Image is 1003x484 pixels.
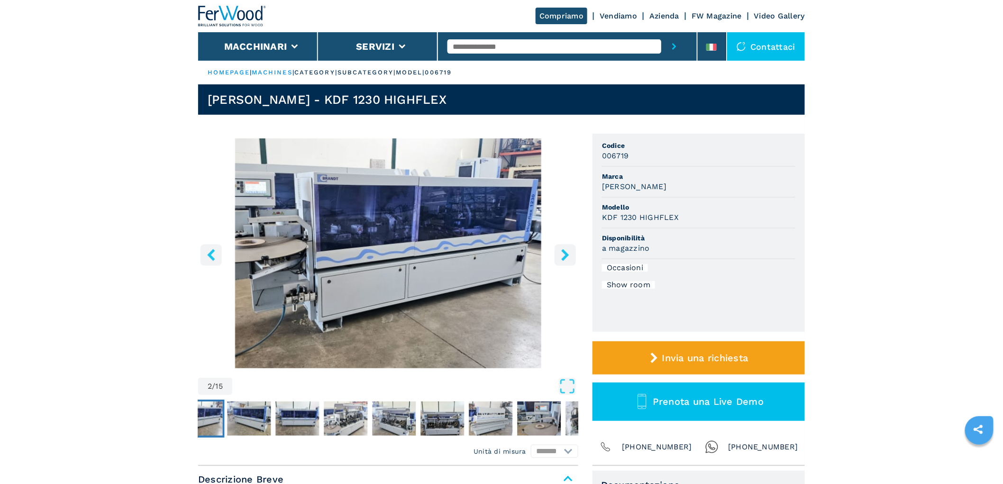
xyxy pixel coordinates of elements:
[396,68,425,77] p: model |
[235,378,576,395] button: Open Fullscreen
[661,32,687,61] button: submit-button
[469,402,512,436] img: e6b7c7cf9f6e2a2785d874f5b533df86
[337,68,396,77] p: subcategory |
[602,181,666,192] h3: [PERSON_NAME]
[292,69,294,76] span: |
[294,68,337,77] p: category |
[967,418,990,441] a: sharethis
[754,11,805,20] a: Video Gallery
[737,42,746,51] img: Contattaci
[216,383,223,390] span: 15
[225,400,273,438] button: Go to Slide 3
[602,233,795,243] span: Disponibilità
[963,441,996,477] iframe: Chat
[662,352,748,364] span: Invia una richiesta
[252,69,292,76] a: machines
[224,41,287,52] button: Macchinari
[602,150,629,161] h3: 006719
[593,341,805,374] button: Invia una richiesta
[201,244,222,265] button: left-button
[599,440,612,454] img: Phone
[649,11,679,20] a: Azienda
[727,32,805,61] div: Contattaci
[177,400,557,438] nav: Thumbnail Navigation
[324,402,367,436] img: 03bd90edf794be29fc69f52f5c8c8bf9
[275,402,319,436] img: 56d05f240e6775f6ffabe1fb0217a7a9
[728,440,798,454] span: [PHONE_NUMBER]
[517,402,561,436] img: 55dcd14ab90aedea3be073107f3a4b73
[208,383,212,390] span: 2
[653,396,764,407] span: Prenota una Live Demo
[179,402,222,436] img: b9dd57507e6d869a5a2fa5921ded3c96
[420,402,464,436] img: bae348ae173e6e57dadaab970b301324
[370,400,418,438] button: Go to Slide 6
[602,281,655,289] div: Show room
[593,383,805,421] button: Prenota una Live Demo
[198,6,266,27] img: Ferwood
[565,402,609,436] img: a24b84a1c588827ffaad110e34c92014
[208,69,250,76] a: HOMEPAGE
[622,440,692,454] span: [PHONE_NUMBER]
[419,400,466,438] button: Go to Slide 7
[555,244,576,265] button: right-button
[198,138,578,368] div: Go to Slide 2
[602,172,795,181] span: Marca
[227,402,271,436] img: d2a1d55099c386216c06f44d1481ef8e
[356,41,394,52] button: Servizi
[600,11,637,20] a: Vendiamo
[564,400,611,438] button: Go to Slide 10
[602,202,795,212] span: Modello
[372,402,416,436] img: 2fda583ee754399fe0f836c012460888
[515,400,563,438] button: Go to Slide 9
[212,383,215,390] span: /
[474,447,526,456] em: Unità di misura
[602,243,650,254] h3: a magazzino
[692,11,742,20] a: FW Magazine
[274,400,321,438] button: Go to Slide 4
[536,8,587,24] a: Compriamo
[250,69,252,76] span: |
[208,92,447,107] h1: [PERSON_NAME] - KDF 1230 HIGHFLEX
[602,212,679,223] h3: KDF 1230 HIGHFLEX
[602,141,795,150] span: Codice
[425,68,452,77] p: 006719
[467,400,514,438] button: Go to Slide 8
[322,400,369,438] button: Go to Slide 5
[602,264,648,272] div: Occasioni
[177,400,224,438] button: Go to Slide 2
[705,440,719,454] img: Whatsapp
[198,138,578,368] img: Bordatrice Singola BRANDT KDF 1230 HIGHFLEX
